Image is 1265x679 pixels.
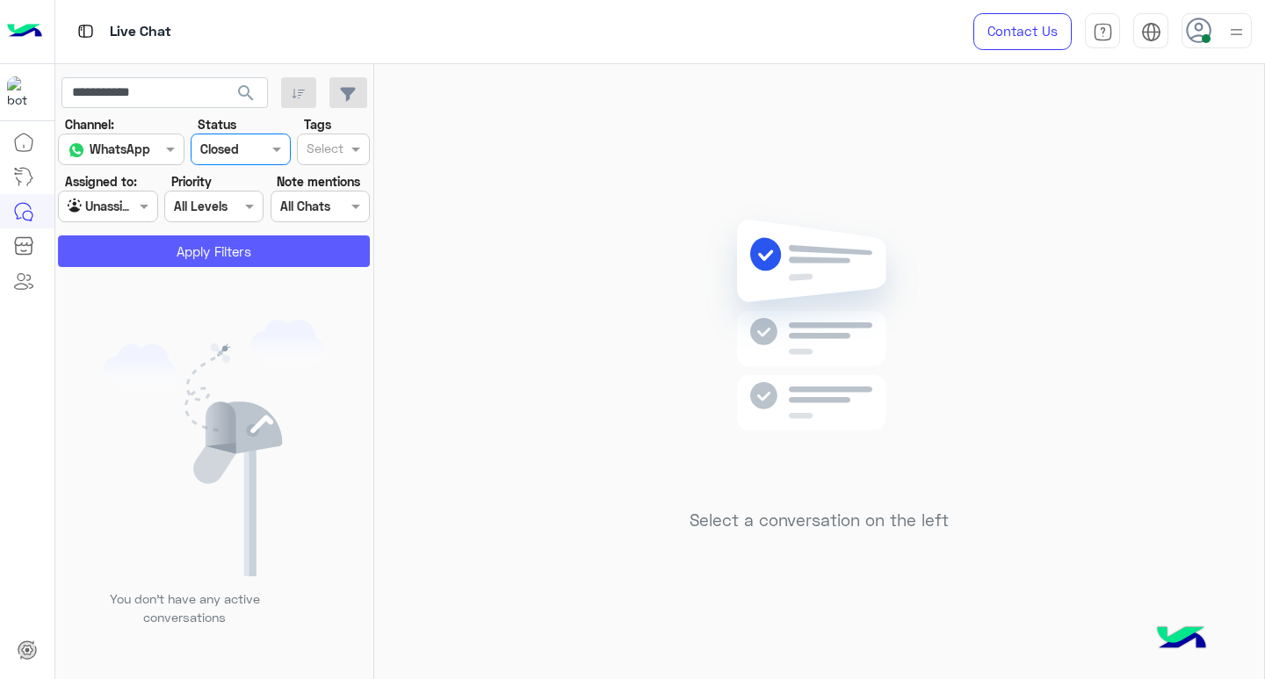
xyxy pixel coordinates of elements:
img: tab [75,20,97,42]
img: no messages [692,206,946,497]
label: Priority [171,172,212,191]
button: search [225,77,268,115]
img: 1403182699927242 [7,76,39,108]
p: Live Chat [110,20,171,44]
button: Apply Filters [58,235,370,267]
a: tab [1085,13,1120,50]
img: hulul-logo.png [1151,609,1212,670]
label: Channel: [65,115,114,134]
label: Assigned to: [65,172,137,191]
img: profile [1225,21,1247,43]
p: You don’t have any active conversations [96,589,273,627]
img: Logo [7,13,42,50]
span: search [235,83,257,104]
img: empty users [104,320,325,576]
div: Select [304,139,343,162]
label: Note mentions [277,172,360,191]
label: Tags [304,115,331,134]
img: tab [1093,22,1113,42]
a: Contact Us [973,13,1072,50]
img: tab [1141,22,1161,42]
label: Status [198,115,236,134]
h5: Select a conversation on the left [690,510,949,531]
